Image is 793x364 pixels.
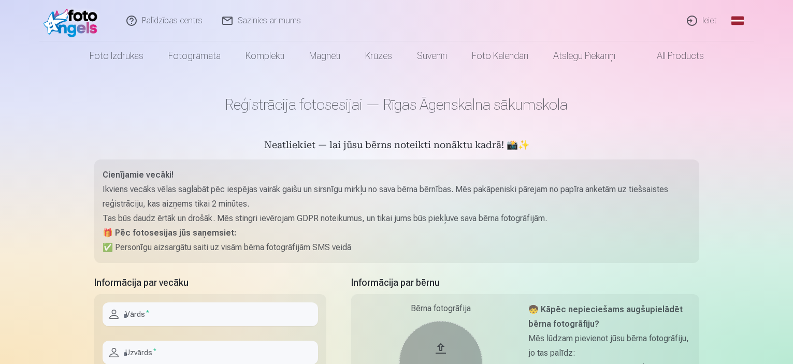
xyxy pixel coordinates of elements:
div: Bērna fotogrāfija [359,302,522,315]
p: Tas būs daudz ērtāk un drošāk. Mēs stingri ievērojam GDPR noteikumus, un tikai jums būs piekļuve ... [103,211,691,226]
a: Komplekti [233,41,297,70]
strong: Cienījamie vecāki! [103,170,174,180]
strong: 🧒 Kāpēc nepieciešams augšupielādēt bērna fotogrāfiju? [528,304,683,329]
h5: Neatliekiet — lai jūsu bērns noteikti nonāktu kadrā! 📸✨ [94,139,699,153]
a: All products [628,41,716,70]
img: /fa1 [44,4,103,37]
h5: Informācija par bērnu [351,275,699,290]
p: ✅ Personīgu aizsargātu saiti uz visām bērna fotogrāfijām SMS veidā [103,240,691,255]
a: Krūzes [353,41,405,70]
a: Magnēti [297,41,353,70]
a: Foto izdrukas [77,41,156,70]
h5: Informācija par vecāku [94,275,326,290]
p: Mēs lūdzam pievienot jūsu bērna fotogrāfiju, jo tas palīdz: [528,331,691,360]
h1: Reģistrācija fotosesijai — Rīgas Āgenskalna sākumskola [94,95,699,114]
strong: 🎁 Pēc fotosesijas jūs saņemsiet: [103,228,236,238]
a: Foto kalendāri [459,41,541,70]
a: Suvenīri [405,41,459,70]
p: Ikviens vecāks vēlas saglabāt pēc iespējas vairāk gaišu un sirsnīgu mirkļu no sava bērna bērnības... [103,182,691,211]
a: Fotogrāmata [156,41,233,70]
a: Atslēgu piekariņi [541,41,628,70]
